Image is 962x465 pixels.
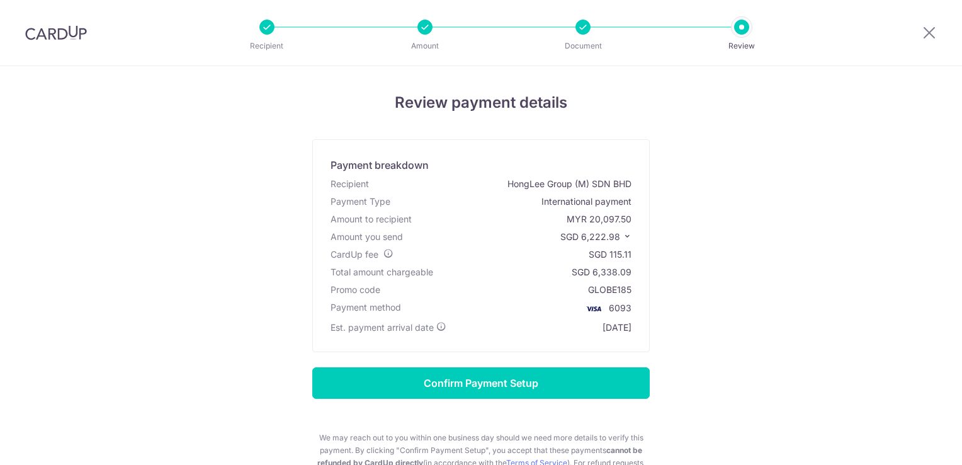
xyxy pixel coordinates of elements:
[603,321,631,334] div: [DATE]
[560,231,631,243] p: SGD 6,222.98
[331,178,369,190] div: Recipient
[695,40,788,52] p: Review
[312,367,650,399] input: Confirm Payment Setup
[25,25,87,40] img: CardUp
[560,231,620,242] span: SGD 6,222.98
[881,427,949,459] iframe: Opens a widget where you can find more information
[331,196,390,207] span: translation missing: en.account_steps.new_confirm_form.xb_payment.header.payment_type
[331,267,433,277] span: Total amount chargeable
[572,266,631,278] div: SGD 6,338.09
[378,40,472,52] p: Amount
[331,158,429,173] div: Payment breakdown
[581,301,606,316] img: <span class="translation_missing" title="translation missing: en.account_steps.new_confirm_form.b...
[113,91,849,114] h4: Review payment details
[331,213,412,226] div: Amount to recipient
[567,213,631,226] div: MYR 20,097.50
[220,40,314,52] p: Recipient
[331,231,403,243] div: Amount you send
[331,321,446,334] div: Est. payment arrival date
[609,302,631,313] span: 6093
[331,301,401,316] div: Payment method
[589,248,631,261] div: SGD 115.11
[541,195,631,208] div: International payment
[536,40,630,52] p: Document
[331,249,378,260] span: CardUp fee
[331,284,380,296] div: Promo code
[588,284,631,296] div: GLOBE185
[507,178,631,190] div: HongLee Group (M) SDN BHD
